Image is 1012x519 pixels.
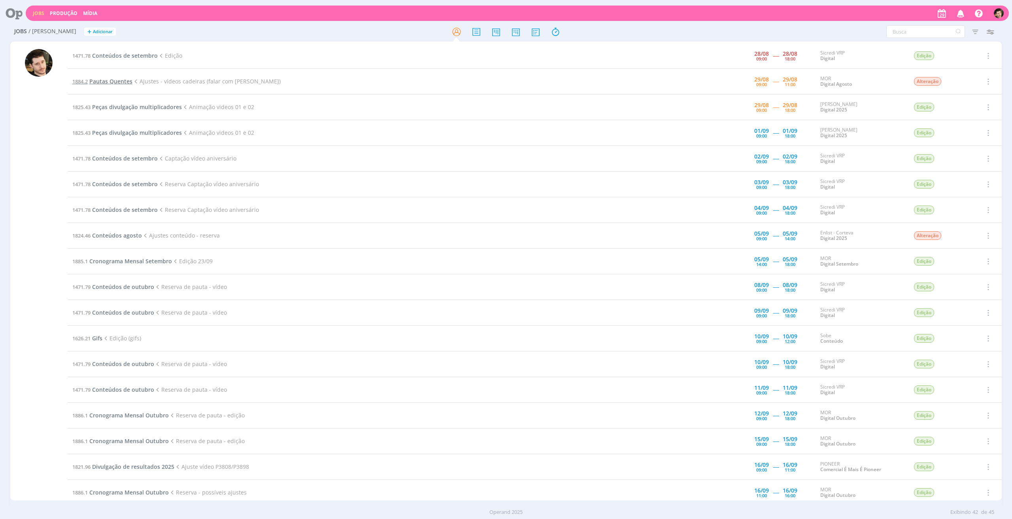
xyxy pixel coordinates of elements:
span: ----- [773,489,779,496]
div: Sicredi VRP [820,307,902,319]
input: Busca [886,25,965,38]
div: 09:00 [756,313,767,318]
span: ----- [773,257,779,265]
div: 12/09 [783,411,797,416]
span: Conteúdos de setembro [92,155,158,162]
div: 29/08 [754,102,769,108]
span: ----- [773,180,779,188]
a: Digital [820,312,835,319]
div: 05/09 [783,257,797,262]
span: ----- [773,232,779,239]
div: MOR [820,487,902,498]
span: 1821.96 [72,463,91,470]
span: Ajustes - vídeos cadeiras (falar com [PERSON_NAME]) [132,77,281,85]
div: 04/09 [754,205,769,211]
div: Sicredi VRP [820,179,902,190]
button: Produção [47,10,80,17]
span: ----- [773,411,779,419]
div: 11:00 [785,468,795,472]
div: Sicredi VRP [820,50,902,62]
div: 29/08 [783,102,797,108]
div: 18:00 [785,134,795,138]
span: Edição [914,462,934,471]
div: 01/09 [754,128,769,134]
div: 16/09 [783,488,797,493]
span: Edição [914,154,934,163]
span: ----- [773,52,779,59]
div: 12/09 [754,411,769,416]
div: 09:00 [756,416,767,421]
div: 18:00 [785,211,795,215]
span: ----- [773,386,779,393]
div: 11:00 [785,82,795,87]
span: ----- [773,155,779,162]
span: 1471.78 [72,52,91,59]
span: Edição [914,308,934,317]
span: Edição [914,257,934,266]
div: Enlist - Corteva [820,230,902,242]
div: 09:00 [756,468,767,472]
div: 16/09 [754,488,769,493]
div: 16:00 [785,493,795,498]
span: Conteúdos de outubro [92,386,154,393]
button: +Adicionar [84,28,116,36]
a: Digital Outubro [820,492,855,498]
span: Edição [914,360,934,368]
a: Digital [820,183,835,190]
span: ----- [773,283,779,291]
span: Edição [158,52,182,59]
a: 1471.78Conteúdos de setembro [72,206,158,213]
span: 1886.1 [72,412,88,419]
span: Conteúdos de outubro [92,309,154,316]
span: Jobs [14,28,27,35]
div: 10/09 [754,359,769,365]
a: 1825.43Peças divulgação multiplicadores [72,103,182,111]
div: 29/08 [783,77,797,82]
span: Reserva Captação vídeo aniversário [158,206,259,213]
span: 1886.1 [72,438,88,445]
span: Edição [914,103,934,111]
a: 1886.1Cronograma Mensal Outubro [72,489,169,496]
span: Edição [914,334,934,343]
span: 42 [972,508,978,516]
img: V [994,8,1004,18]
span: Captação vídeo aniversário [158,155,236,162]
span: Exibindo [950,508,971,516]
span: Edição [914,283,934,291]
span: Edição [914,51,934,60]
div: 28/08 [754,51,769,57]
div: 09:00 [756,57,767,61]
a: 1886.1Cronograma Mensal Outubro [72,437,169,445]
a: Digital Agosto [820,81,852,87]
span: Edição [914,206,934,214]
span: Divulgação de resultados 2025 [92,463,174,470]
span: 1471.79 [72,309,91,316]
div: 14:00 [756,262,767,266]
div: [PERSON_NAME] [820,127,902,139]
div: 16/09 [783,462,797,468]
span: Edição 23/09 [172,257,213,265]
span: ----- [773,77,779,85]
span: 1626.21 [72,335,91,342]
div: 09:00 [756,211,767,215]
div: 18:00 [785,365,795,369]
div: 09:00 [756,108,767,112]
div: 18:00 [785,108,795,112]
a: 1471.78Conteúdos de setembro [72,52,158,59]
span: Alteração [914,231,941,240]
div: Sicredi VRP [820,153,902,164]
span: ----- [773,129,779,136]
div: MOR [820,256,902,267]
span: Reserva de pauta - edição [169,437,245,445]
span: Edição [914,128,934,137]
a: 1471.78Conteúdos de setembro [72,180,158,188]
div: 09:00 [756,365,767,369]
div: [PERSON_NAME] [820,102,902,113]
span: 45 [989,508,994,516]
div: 14:00 [785,236,795,241]
div: 01/09 [783,128,797,134]
div: 09:00 [756,134,767,138]
div: MOR [820,410,902,421]
span: 1471.79 [72,360,91,368]
a: 1471.79Conteúdos de outubro [72,386,154,393]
